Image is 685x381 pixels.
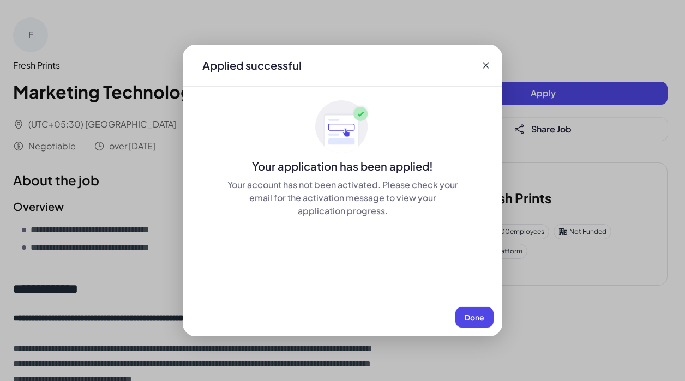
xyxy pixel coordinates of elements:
div: Applied successful [202,58,302,73]
button: Done [455,307,494,328]
div: Your account has not been activated. Please check your email for the activation message to view y... [226,178,459,217]
div: Your application has been applied! [183,159,502,174]
span: Done [465,312,484,322]
img: ApplyedMaskGroup3.svg [315,100,370,154]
